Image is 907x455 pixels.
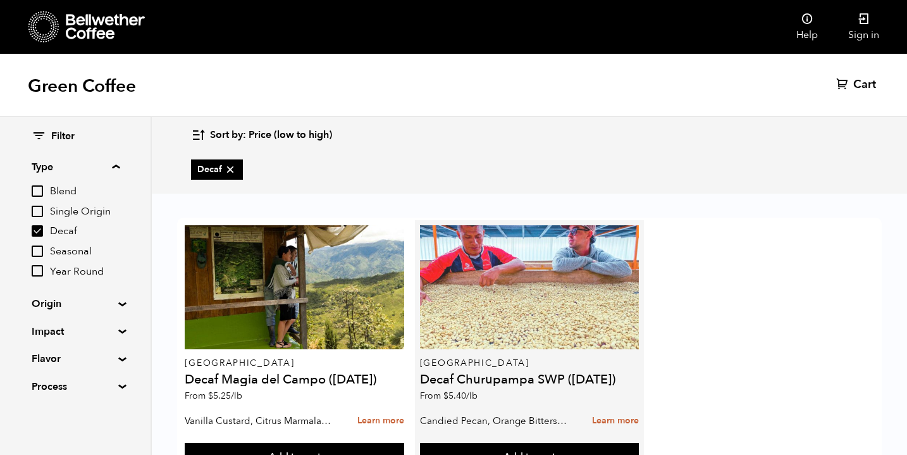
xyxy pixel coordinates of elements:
span: Decaf [197,163,237,176]
span: Year Round [50,265,120,279]
input: Decaf [32,225,43,237]
span: Decaf [50,225,120,239]
summary: Flavor [32,351,119,366]
span: From [420,390,478,402]
span: $ [443,390,448,402]
bdi: 5.40 [443,390,478,402]
button: Sort by: Price (low to high) [191,120,332,150]
summary: Impact [32,324,119,339]
p: [GEOGRAPHIC_DATA] [185,359,404,368]
a: Learn more [592,408,639,435]
span: Seasonal [50,245,120,259]
h4: Decaf Magia del Campo ([DATE]) [185,373,404,386]
input: Blend [32,185,43,197]
input: Single Origin [32,206,43,217]
span: /lb [466,390,478,402]
h1: Green Coffee [28,75,136,97]
a: Cart [836,77,879,92]
summary: Process [32,379,119,394]
span: From [185,390,242,402]
a: Learn more [357,408,404,435]
p: [GEOGRAPHIC_DATA] [420,359,639,368]
span: /lb [231,390,242,402]
input: Year Round [32,265,43,277]
bdi: 5.25 [208,390,242,402]
span: Cart [853,77,876,92]
h4: Decaf Churupampa SWP ([DATE]) [420,373,639,386]
input: Seasonal [32,246,43,257]
summary: Type [32,159,120,175]
span: $ [208,390,213,402]
span: Sort by: Price (low to high) [210,128,332,142]
p: Vanilla Custard, Citrus Marmalade, Caramel [185,411,334,430]
span: Single Origin [50,205,120,219]
p: Candied Pecan, Orange Bitters, Molasses [420,411,569,430]
summary: Origin [32,296,119,311]
span: Blend [50,185,120,199]
span: Filter [51,130,75,144]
